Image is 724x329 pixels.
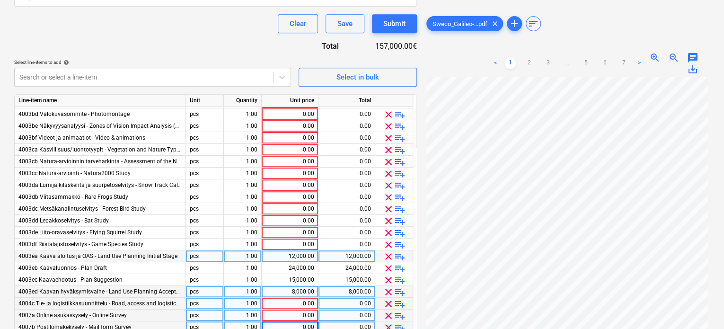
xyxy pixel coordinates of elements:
div: 1.00 [228,156,257,168]
div: Submit [383,18,406,30]
div: 1.00 [228,298,257,310]
div: 8,000.00 [322,286,371,298]
a: Previous page [489,58,501,69]
div: 1.00 [228,144,257,156]
span: clear [383,298,394,310]
span: help [62,60,69,65]
div: 0.00 [322,239,371,250]
div: pcs [186,310,224,321]
span: clear [383,275,394,286]
span: add [509,18,520,29]
div: 1.00 [228,286,257,298]
span: 4003dc Metsäkanalintuselvitys - Forest Bird Study [18,205,146,212]
span: clear [489,18,501,29]
div: pcs [186,262,224,274]
div: 15,000.00 [265,274,314,286]
div: 1.00 [228,250,257,262]
span: playlist_add [394,251,406,262]
div: 0.00 [322,108,371,120]
span: playlist_add [394,298,406,310]
div: 1.00 [228,132,257,144]
div: Clear [290,18,306,30]
div: pcs [186,250,224,262]
div: 1.00 [228,108,257,120]
span: playlist_add [394,275,406,286]
span: 4003da Lumijälkilaskenta ja suurpetoselvitys - Snow Track Calculation and Large Predator Study [18,182,265,188]
div: 1.00 [228,168,257,179]
span: clear [383,121,394,132]
div: pcs [186,120,224,132]
span: playlist_add [394,133,406,144]
div: pcs [186,227,224,239]
span: 4003bf Videot ja animaatiot - Video & animations [18,134,145,141]
span: 4003ca Kasvillisuus/luontotyypit - Vegetation and Nature Types Assessment [18,146,215,153]
span: clear [383,144,394,156]
span: 4004c Tie- ja logistiikkasuunnittelu - Road, access and logistics planning [18,300,203,307]
span: 4003dd Lepakkoselvitys - Bat Study [18,217,109,224]
div: 1.00 [228,203,257,215]
a: Page 3 [542,58,554,69]
span: clear [383,180,394,191]
div: 1.00 [228,239,257,250]
div: 0.00 [265,298,314,310]
div: pcs [186,144,224,156]
span: 4003ea Kaava aloitus ja OAS - Land Use Planning Initial Stage [18,253,177,259]
span: clear [383,109,394,120]
span: clear [383,192,394,203]
button: Save [326,14,364,33]
div: 8,000.00 [265,286,314,298]
span: 4003ec Kaavaehdotus - Plan Suggestion [18,276,123,283]
span: 4003bd Valokuvasommite - Photomontage [18,111,130,117]
div: 1.00 [228,227,257,239]
div: 12,000.00 [265,250,314,262]
div: 1.00 [228,310,257,321]
div: 0.00 [265,227,314,239]
div: Unit [186,95,224,107]
span: 4003ed Kaavan hyväksymisvaihe - Land Use Planning Acceptance Phase [18,288,206,295]
div: 0.00 [265,310,314,321]
span: playlist_add [394,204,406,215]
div: Save [337,18,353,30]
span: zoom_in [649,52,661,63]
div: 0.00 [322,191,371,203]
a: Page 2 [523,58,535,69]
a: Page 1 is your current page [504,58,516,69]
div: 0.00 [265,132,314,144]
div: 0.00 [265,156,314,168]
div: 157,000.00€ [354,41,417,52]
div: pcs [186,191,224,203]
div: 0.00 [322,144,371,156]
div: 0.00 [322,203,371,215]
span: playlist_add [394,144,406,156]
span: clear [383,227,394,239]
div: pcs [186,168,224,179]
div: Line-item name [15,95,186,107]
div: Select line-items to add [14,59,291,65]
div: 0.00 [322,310,371,321]
span: clear [383,168,394,179]
button: Select in bulk [299,68,417,87]
div: pcs [186,274,224,286]
div: pcs [186,203,224,215]
span: Sweco_Galileo-...pdf [427,20,493,27]
div: 0.00 [265,144,314,156]
div: 1.00 [228,274,257,286]
div: Unit price [262,95,318,107]
div: 0.00 [265,168,314,179]
div: 0.00 [322,215,371,227]
a: Page 7 [618,58,629,69]
div: 0.00 [322,168,371,179]
a: ... [561,58,573,69]
div: pcs [186,132,224,144]
span: playlist_add [394,227,406,239]
span: clear [383,310,394,321]
span: save_alt [687,63,698,75]
button: Clear [278,14,318,33]
div: 0.00 [322,132,371,144]
span: playlist_add [394,168,406,179]
span: 4003cc Natura-arviointi - Natura2000 Study [18,170,131,177]
span: clear [383,215,394,227]
span: clear [383,239,394,250]
span: clear [383,263,394,274]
